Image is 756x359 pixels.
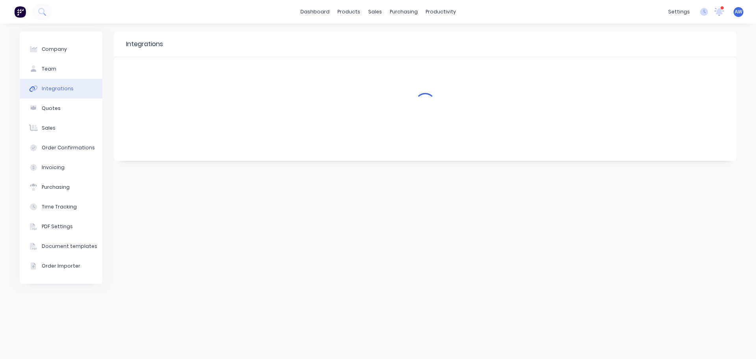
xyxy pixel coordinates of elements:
div: purchasing [386,6,422,18]
button: PDF Settings [20,217,102,236]
span: AW [735,8,742,15]
button: Order Confirmations [20,138,102,158]
button: Purchasing [20,177,102,197]
button: Quotes [20,99,102,118]
button: Document templates [20,236,102,256]
div: Document templates [42,243,97,250]
div: Order Importer [42,262,80,270]
div: settings [664,6,694,18]
div: sales [364,6,386,18]
button: Company [20,39,102,59]
div: Time Tracking [42,203,77,210]
button: Sales [20,118,102,138]
button: Invoicing [20,158,102,177]
button: Time Tracking [20,197,102,217]
div: Company [42,46,67,53]
div: PDF Settings [42,223,73,230]
div: Integrations [42,85,74,92]
div: productivity [422,6,460,18]
img: Factory [14,6,26,18]
button: Team [20,59,102,79]
div: Sales [42,125,56,132]
a: dashboard [296,6,334,18]
div: Order Confirmations [42,144,95,151]
button: Order Importer [20,256,102,276]
div: Team [42,65,56,73]
div: Invoicing [42,164,65,171]
div: Quotes [42,105,61,112]
div: Integrations [126,39,163,49]
div: products [334,6,364,18]
div: Purchasing [42,184,70,191]
button: Integrations [20,79,102,99]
